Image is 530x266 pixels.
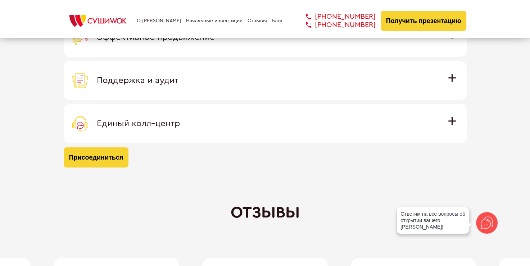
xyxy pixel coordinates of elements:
[97,76,178,85] span: Поддержка и аудит
[64,13,132,29] img: СУШИWOK
[295,13,376,21] a: [PHONE_NUMBER]
[64,147,129,168] button: Присоединиться
[381,11,467,31] button: Получить презентацию
[295,21,376,29] a: [PHONE_NUMBER]
[272,18,283,24] a: Блог
[137,18,181,24] a: О [PERSON_NAME]
[97,119,180,128] span: Единый колл–центр
[397,207,469,234] div: Ответим на все вопросы об открытии вашего [PERSON_NAME]!
[186,18,243,24] a: Начальные инвестиции
[248,18,267,24] a: Отзывы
